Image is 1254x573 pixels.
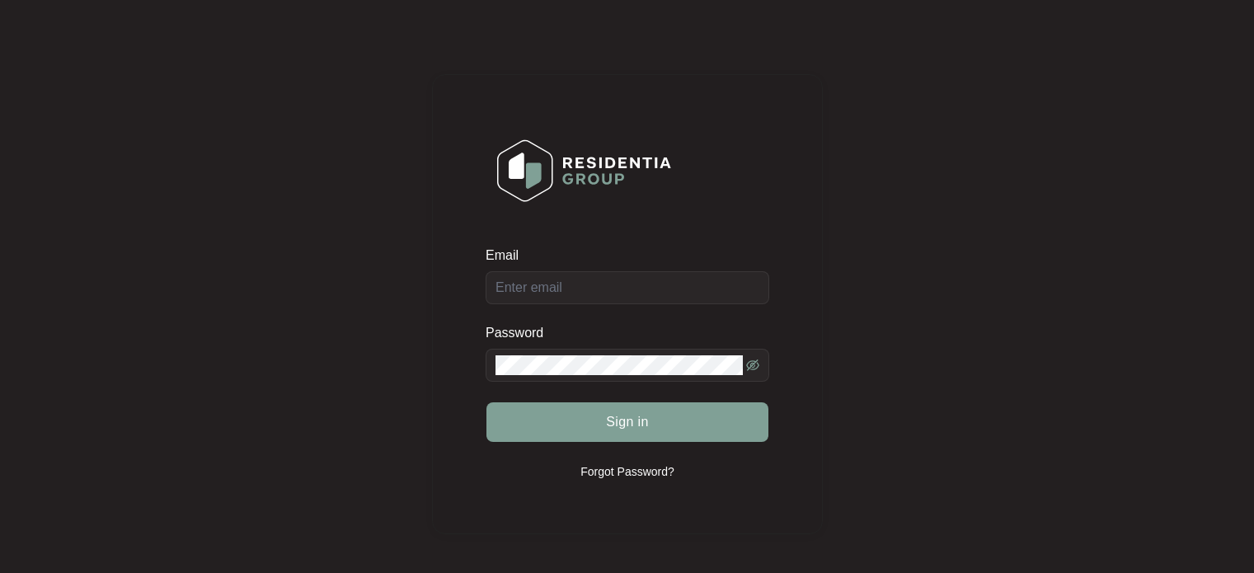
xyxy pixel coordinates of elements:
[486,402,768,442] button: Sign in
[486,325,556,341] label: Password
[486,129,682,213] img: Login Logo
[606,412,649,432] span: Sign in
[495,355,743,375] input: Password
[580,463,674,480] p: Forgot Password?
[486,247,530,264] label: Email
[486,271,769,304] input: Email
[746,359,759,372] span: eye-invisible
